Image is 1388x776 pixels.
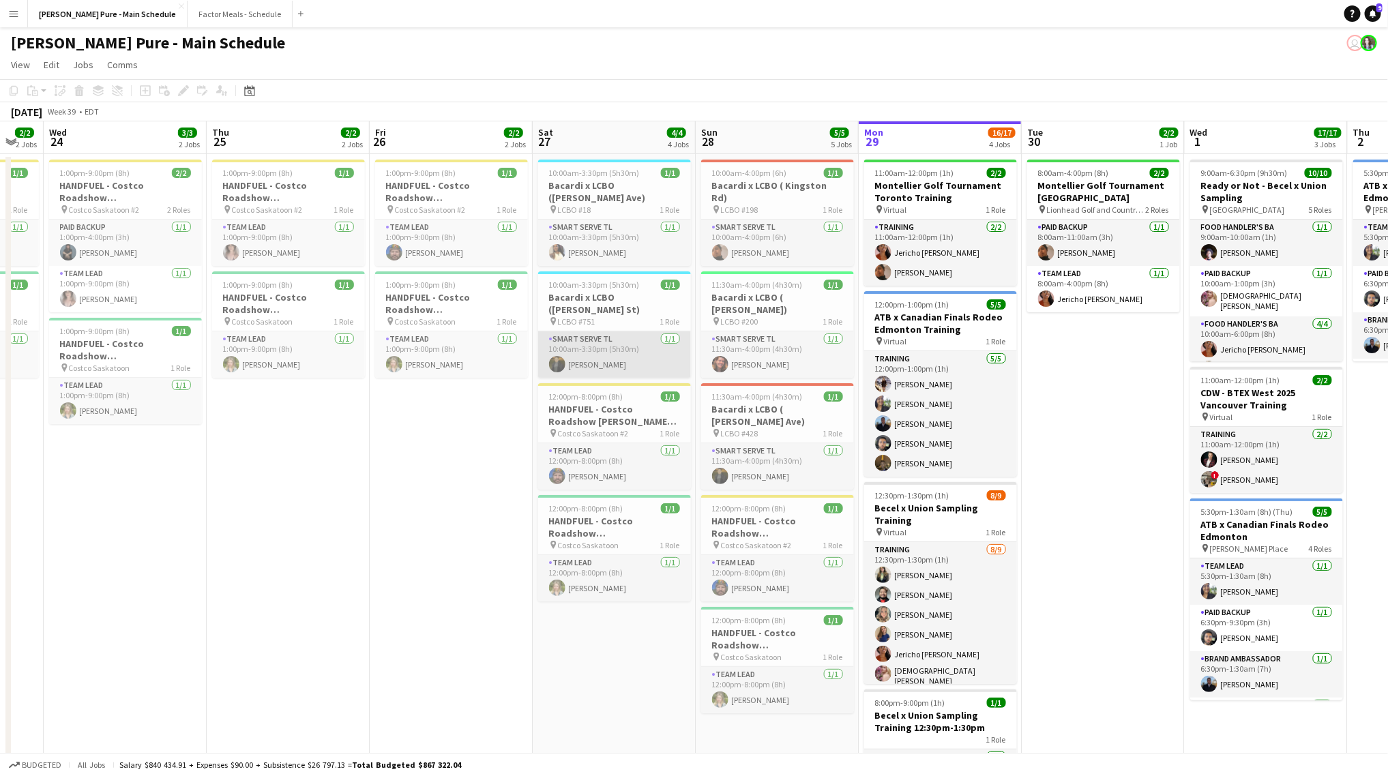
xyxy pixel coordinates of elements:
[1190,498,1343,700] div: 5:30pm-1:30am (8h) (Thu)5/5ATB x Canadian Finals Rodeo Edmonton [PERSON_NAME] Place4 RolesTeam Le...
[538,160,691,266] div: 10:00am-3:30pm (5h30m)1/1Bacardi x LCBO ([PERSON_NAME] Ave) LCBO #181 RoleSmart Serve TL1/110:00a...
[549,503,623,513] span: 12:00pm-8:00pm (8h)
[223,168,293,178] span: 1:00pm-9:00pm (8h)
[721,540,792,550] span: Costco Saskatoon #2
[701,495,854,601] app-job-card: 12:00pm-8:00pm (8h)1/1HANDFUEL - Costco Roadshow [GEOGRAPHIC_DATA], [GEOGRAPHIC_DATA] Costco Sask...
[375,271,528,378] app-job-card: 1:00pm-9:00pm (8h)1/1HANDFUEL - Costco Roadshow [GEOGRAPHIC_DATA], [GEOGRAPHIC_DATA] Costco Saska...
[1210,412,1233,422] span: Virtual
[1351,134,1370,149] span: 2
[538,383,691,490] app-job-card: 12:00pm-8:00pm (8h)1/1HANDFUEL - Costco Roadshow [PERSON_NAME], [GEOGRAPHIC_DATA] Costco Saskatoo...
[712,391,803,402] span: 11:30am-4:00pm (4h30m)
[395,316,456,327] span: Costco Saskatoon
[504,128,523,138] span: 2/2
[375,331,528,378] app-card-role: Team Lead1/11:00pm-9:00pm (8h)[PERSON_NAME]
[988,128,1016,138] span: 16/17
[538,220,691,266] app-card-role: Smart Serve TL1/110:00am-3:30pm (5h30m)[PERSON_NAME]
[49,378,202,424] app-card-role: Team Lead1/11:00pm-9:00pm (8h)[PERSON_NAME]
[69,205,140,215] span: Costco Saskatoon #2
[212,126,229,138] span: Thu
[701,383,854,490] app-job-card: 11:30am-4:00pm (4h30m)1/1Bacardi x LCBO ( [PERSON_NAME] Ave) LCBO #4281 RoleSmart Serve TL1/111:3...
[212,271,365,378] app-job-card: 1:00pm-9:00pm (8h)1/1HANDFUEL - Costco Roadshow [GEOGRAPHIC_DATA], [GEOGRAPHIC_DATA] Costco Saska...
[660,316,680,327] span: 1 Role
[1027,160,1180,312] app-job-card: 8:00am-4:00pm (8h)2/2Montellier Golf Tournament [GEOGRAPHIC_DATA] Lionhead Golf and Country Golf2...
[5,56,35,74] a: View
[335,280,354,290] span: 1/1
[1211,471,1220,479] span: !
[830,128,849,138] span: 5/5
[1201,168,1288,178] span: 9:00am-6:30pm (9h30m)
[342,139,363,149] div: 2 Jobs
[22,760,61,770] span: Budgeted
[1309,543,1332,554] span: 4 Roles
[538,403,691,428] h3: HANDFUEL - Costco Roadshow [PERSON_NAME], [GEOGRAPHIC_DATA]
[375,160,528,266] app-job-card: 1:00pm-9:00pm (8h)1/1HANDFUEL - Costco Roadshow [GEOGRAPHIC_DATA], [GEOGRAPHIC_DATA] Costco Saska...
[1201,375,1280,385] span: 11:00am-12:00pm (1h)
[375,126,386,138] span: Fri
[7,758,63,773] button: Budgeted
[661,391,680,402] span: 1/1
[986,205,1006,215] span: 1 Role
[864,542,1017,751] app-card-role: Training8/912:30pm-1:30pm (1h)[PERSON_NAME][PERSON_NAME][PERSON_NAME][PERSON_NAME]Jericho [PERSON...
[1361,35,1377,51] app-user-avatar: Ashleigh Rains
[212,160,365,266] app-job-card: 1:00pm-9:00pm (8h)1/1HANDFUEL - Costco Roadshow [GEOGRAPHIC_DATA], [GEOGRAPHIC_DATA] Costco Saska...
[823,205,843,215] span: 1 Role
[558,205,591,215] span: LCBO #18
[179,139,200,149] div: 2 Jobs
[1201,507,1293,517] span: 5:30pm-1:30am (8h) (Thu)
[1190,427,1343,493] app-card-role: Training2/211:00am-12:00pm (1h)[PERSON_NAME]![PERSON_NAME]
[538,126,553,138] span: Sat
[538,495,691,601] app-job-card: 12:00pm-8:00pm (8h)1/1HANDFUEL - Costco Roadshow [GEOGRAPHIC_DATA], [GEOGRAPHIC_DATA] Costco Sask...
[884,336,907,346] span: Virtual
[538,555,691,601] app-card-role: Team Lead1/112:00pm-8:00pm (8h)[PERSON_NAME]
[1314,128,1342,138] span: 17/17
[1190,367,1343,493] div: 11:00am-12:00pm (1h)2/2CDW - BTEX West 2025 Vancouver Training Virtual1 RoleTraining2/211:00am-12...
[49,126,67,138] span: Wed
[386,280,456,290] span: 1:00pm-9:00pm (8h)
[1038,168,1109,178] span: 8:00am-4:00pm (8h)
[712,503,786,513] span: 12:00pm-8:00pm (8h)
[9,168,28,178] span: 1/1
[1190,698,1343,764] app-card-role: Brand Ambassador2/2
[864,482,1017,684] app-job-card: 12:30pm-1:30pm (1h)8/9Becel x Union Sampling Training Virtual1 RoleTraining8/912:30pm-1:30pm (1h)...
[701,331,854,378] app-card-role: Smart Serve TL1/111:30am-4:00pm (4h30m)[PERSON_NAME]
[188,1,293,27] button: Factor Meals - Schedule
[178,128,197,138] span: 3/3
[49,160,202,312] div: 1:00pm-9:00pm (8h)2/2HANDFUEL - Costco Roadshow [GEOGRAPHIC_DATA], [GEOGRAPHIC_DATA] Costco Saska...
[119,760,461,770] div: Salary $840 434.91 + Expenses $90.00 + Subsistence $26 797.13 =
[862,134,883,149] span: 29
[1210,205,1285,215] span: [GEOGRAPHIC_DATA]
[1190,316,1343,422] app-card-role: Food Handler's BA4/410:00am-6:00pm (8h)Jericho [PERSON_NAME]
[1027,220,1180,266] app-card-role: Paid Backup1/18:00am-11:00am (3h)[PERSON_NAME]
[986,527,1006,537] span: 1 Role
[721,428,758,438] span: LCBO #428
[712,615,786,625] span: 12:00pm-8:00pm (8h)
[701,271,854,378] app-job-card: 11:30am-4:00pm (4h30m)1/1Bacardi x LCBO ( [PERSON_NAME]) LCBO #2001 RoleSmart Serve TL1/111:30am-...
[538,271,691,378] app-job-card: 10:00am-3:30pm (5h30m)1/1Bacardi x LCBO ([PERSON_NAME] St) LCBO #7511 RoleSmart Serve TL1/110:00a...
[987,168,1006,178] span: 2/2
[73,59,93,71] span: Jobs
[823,428,843,438] span: 1 Role
[987,299,1006,310] span: 5/5
[701,607,854,713] div: 12:00pm-8:00pm (8h)1/1HANDFUEL - Costco Roadshow [GEOGRAPHIC_DATA], [GEOGRAPHIC_DATA] Costco Sask...
[47,134,67,149] span: 24
[172,168,191,178] span: 2/2
[49,338,202,362] h3: HANDFUEL - Costco Roadshow [GEOGRAPHIC_DATA], [GEOGRAPHIC_DATA]
[864,179,1017,204] h3: Montellier Golf Tournament Toronto Training
[212,291,365,316] h3: HANDFUEL - Costco Roadshow [GEOGRAPHIC_DATA], [GEOGRAPHIC_DATA]
[75,760,108,770] span: All jobs
[864,709,1017,734] h3: Becel x Union Sampling Training 12:30pm-1:30pm
[60,326,130,336] span: 1:00pm-9:00pm (8h)
[1365,5,1381,22] a: 9
[668,139,689,149] div: 4 Jobs
[660,205,680,215] span: 1 Role
[1315,139,1341,149] div: 3 Jobs
[864,160,1017,286] app-job-card: 11:00am-12:00pm (1h)2/2Montellier Golf Tournament Toronto Training Virtual1 RoleTraining2/211:00a...
[699,134,718,149] span: 28
[11,33,285,53] h1: [PERSON_NAME] Pure - Main Schedule
[549,168,640,178] span: 10:00am-3:30pm (5h30m)
[1027,126,1043,138] span: Tue
[864,126,883,138] span: Mon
